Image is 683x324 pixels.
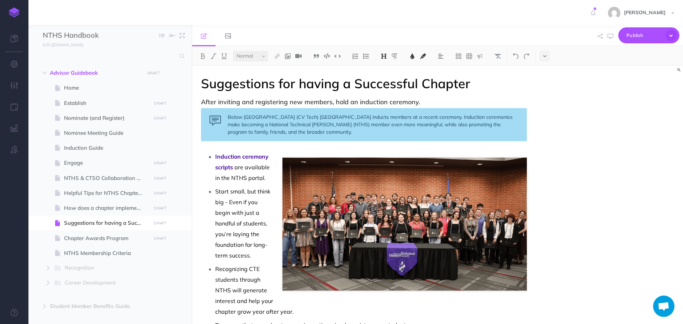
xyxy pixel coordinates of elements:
[64,99,149,107] span: Establish
[43,50,175,63] input: Search
[28,41,90,48] a: [URL][DOMAIN_NAME]
[144,69,162,77] button: DRAFT
[626,30,662,41] span: Publish
[64,219,149,227] span: Suggestions for having a Successful Chapter
[154,176,166,181] small: DRAFT
[64,234,149,243] span: Chapter Awards Program
[152,189,169,197] button: DRAFT
[523,53,530,59] img: Redo
[147,71,160,75] small: DRAFT
[152,159,169,167] button: DRAFT
[494,53,501,59] img: Clear styles button
[9,7,20,17] img: logo-mark.svg
[43,30,126,41] input: Documentation Name
[653,296,674,317] a: Open chat
[381,53,387,59] img: Headings dropdown button
[295,53,302,59] img: Add video button
[215,265,294,315] span: Recognizing CTE students through NTHS will generate interest and help your chapter grow year afte...
[64,159,149,167] span: Engage
[152,114,169,122] button: DRAFT
[64,129,149,137] span: Nominee Meeting Guide
[152,99,169,107] button: DRAFT
[64,249,149,257] span: NTHS Membership Criteria
[201,108,527,141] div: Below [GEOGRAPHIC_DATA] (CV Tech) [GEOGRAPHIC_DATA] inducts members at a recent ceremony. Inducti...
[154,206,166,211] small: DRAFT
[363,53,369,59] img: Unordered list button
[215,153,270,171] a: Induction ceremony scripts
[152,174,169,182] button: DRAFT
[43,42,83,47] small: [URL][DOMAIN_NAME]
[152,234,169,243] button: DRAFT
[285,53,291,59] img: Add image button
[618,27,679,43] button: Publish
[154,101,166,106] small: DRAFT
[64,204,149,212] span: How does a chapter implement the Core Four Objectives?
[154,161,166,165] small: DRAFT
[64,114,149,122] span: Nominate (and Register)
[201,75,470,91] span: Suggestions for having a Successful Chapter
[391,53,398,59] img: Paragraph button
[154,236,166,241] small: DRAFT
[215,188,272,259] span: Start small, but think big - Even if you begin with just a handful of students, you’re laying the...
[152,204,169,212] button: DRAFT
[65,278,138,288] span: Career Development
[466,53,472,59] img: Create table button
[409,53,415,59] img: Text color button
[477,53,483,59] img: Callout dropdown menu button
[221,53,227,59] img: Underline button
[334,53,341,59] img: Inline code button
[152,219,169,227] button: DRAFT
[154,221,166,225] small: DRAFT
[201,98,420,106] span: After inviting and registering new members, hold an induction ceremony.
[50,69,140,77] span: Advisor Guidebook
[65,264,138,273] span: Recognition
[64,144,149,152] span: Induction Guide
[64,189,149,197] span: Helpful Tips for NTHS Chapter Officers
[50,302,140,310] span: Student Member Benefits Guide
[215,164,271,181] span: are available in the NTHS portal.
[608,7,620,19] img: e15ca27c081d2886606c458bc858b488.jpg
[210,53,217,59] img: Italic button
[513,53,519,59] img: Undo
[64,174,149,182] span: NTHS & CTSO Collaboration Guide
[620,9,669,16] span: [PERSON_NAME]
[313,53,319,59] img: Blockquote button
[352,53,359,59] img: Ordered list button
[154,116,166,121] small: DRAFT
[420,53,426,59] img: Text background color button
[64,84,149,92] span: Home
[274,53,280,59] img: Link button
[438,53,444,59] img: Alignment dropdown menu button
[200,53,206,59] img: Bold button
[154,191,166,196] small: DRAFT
[324,53,330,59] img: Code block button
